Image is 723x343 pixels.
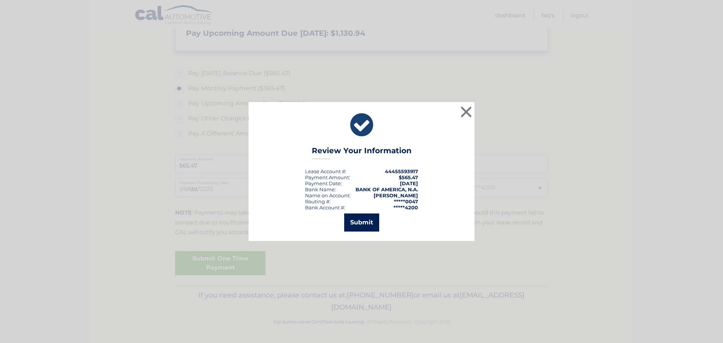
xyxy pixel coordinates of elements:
span: [DATE] [400,180,418,186]
button: Submit [344,213,379,232]
h3: Review Your Information [312,146,412,159]
div: : [305,180,342,186]
div: Name on Account: [305,192,351,198]
span: Payment Date [305,180,341,186]
strong: BANK OF AMERICA, N.A. [355,186,418,192]
strong: [PERSON_NAME] [374,192,418,198]
div: Payment Amount: [305,174,350,180]
div: Bank Name: [305,186,336,192]
span: $565.47 [399,174,418,180]
div: Routing #: [305,198,331,204]
strong: 44455593917 [385,168,418,174]
div: Lease Account #: [305,168,346,174]
button: × [459,104,474,119]
div: Bank Account #: [305,204,345,210]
